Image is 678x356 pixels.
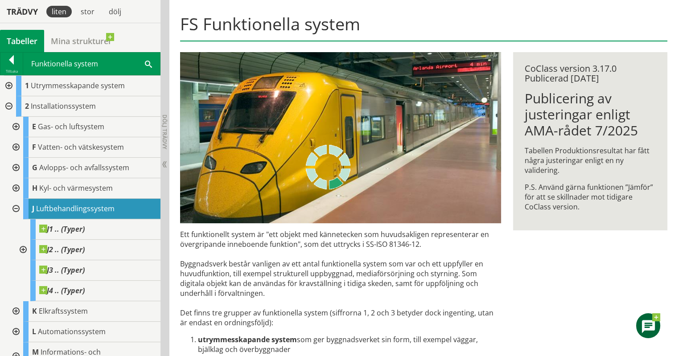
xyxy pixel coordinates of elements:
span: J4 .. (Typer) [39,286,85,295]
div: stor [75,6,100,17]
span: Installationssystem [31,101,96,111]
span: 1 [25,81,29,90]
span: K [32,306,37,316]
h1: Publicering av justeringar enligt AMA-rådet 7/2025 [525,90,656,139]
li: som ger byggnadsverket sin form, till exempel väggar, bjälklag och överbyggnader [198,335,501,354]
img: arlanda-express-2.jpg [180,52,501,223]
div: Gå till informationssidan för CoClass Studio [14,260,160,281]
span: Sök i tabellen [145,59,152,68]
div: Gå till informationssidan för CoClass Studio [7,322,160,342]
div: Gå till informationssidan för CoClass Studio [14,281,160,301]
div: Gå till informationssidan för CoClass Studio [7,137,160,158]
span: J3 .. (Typer) [39,266,85,274]
span: Avlopps- och avfallssystem [39,163,129,172]
div: Gå till informationssidan för CoClass Studio [7,117,160,137]
div: Funktionella system [23,53,160,75]
strong: utrymmesskapande system [198,335,297,344]
div: liten [46,6,72,17]
div: Gå till informationssidan för CoClass Studio [14,240,160,260]
div: Tillbaka [0,68,23,75]
span: H [32,183,37,193]
span: J1 .. (Typer) [39,225,85,233]
span: 2 [25,101,29,111]
span: E [32,122,36,131]
div: CoClass version 3.17.0 Publicerad [DATE] [525,64,656,83]
p: P.S. Använd gärna funktionen ”Jämför” för att se skillnader mot tidigare CoClass version. [525,182,656,212]
div: Gå till informationssidan för CoClass Studio [7,301,160,322]
div: dölj [103,6,127,17]
span: Kyl- och värmesystem [39,183,113,193]
a: Mina strukturer [44,30,119,52]
span: Gas- och luftsystem [38,122,104,131]
div: Trädvy [2,7,43,16]
span: Vatten- och vätskesystem [38,142,124,152]
h1: FS Funktionella system [180,14,668,41]
div: Gå till informationssidan för CoClass Studio [14,219,160,240]
span: Luftbehandlingssystem [36,204,115,213]
span: G [32,163,37,172]
div: Gå till informationssidan för CoClass Studio [7,178,160,199]
div: Gå till informationssidan för CoClass Studio [7,158,160,178]
div: Gå till informationssidan för CoClass Studio [7,199,160,301]
span: L [32,327,36,336]
span: J2 .. (Typer) [39,245,85,254]
span: Dölj trädvy [161,115,168,149]
p: Tabellen Produktionsresultat har fått några justeringar enligt en ny validering. [525,146,656,175]
span: Automationssystem [38,327,106,336]
span: Elkraftssystem [39,306,88,316]
span: Utrymmesskapande system [31,81,125,90]
img: Laddar [306,145,350,189]
span: J [32,204,34,213]
span: F [32,142,36,152]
